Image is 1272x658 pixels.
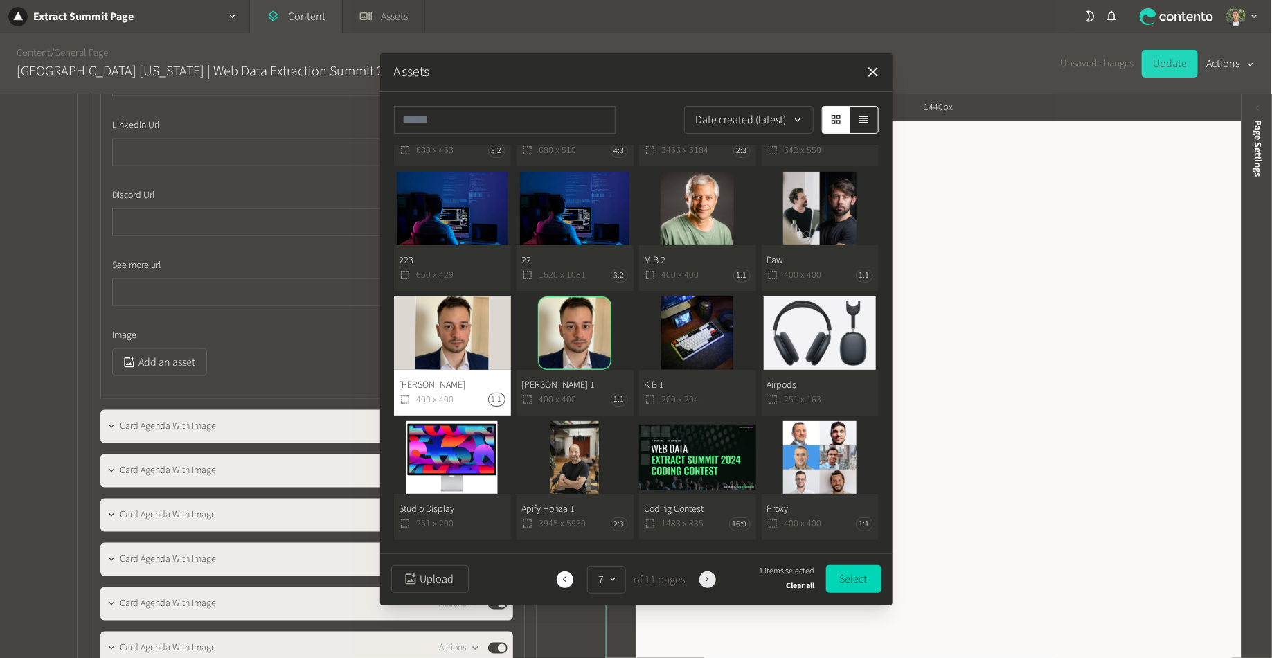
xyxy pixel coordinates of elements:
[587,566,626,594] button: 7
[394,62,430,82] button: Assets
[391,565,469,593] button: Upload
[684,106,814,134] button: Date created (latest)
[826,565,881,593] button: Select
[631,571,686,588] span: of 11 pages
[787,578,815,594] button: Clear all
[760,565,815,578] span: 1 items selected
